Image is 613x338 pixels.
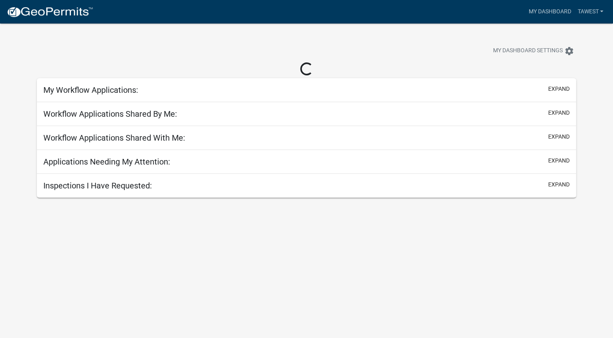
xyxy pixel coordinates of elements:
[43,157,170,167] h5: Applications Needing My Attention:
[43,109,177,119] h5: Workflow Applications Shared By Me:
[548,156,570,165] button: expand
[548,109,570,117] button: expand
[564,46,574,56] i: settings
[574,4,607,19] a: TAwest
[548,180,570,189] button: expand
[43,133,185,143] h5: Workflow Applications Shared With Me:
[43,85,138,95] h5: My Workflow Applications:
[548,85,570,93] button: expand
[487,43,581,59] button: My Dashboard Settingssettings
[43,181,152,190] h5: Inspections I Have Requested:
[548,133,570,141] button: expand
[525,4,574,19] a: My Dashboard
[493,46,563,56] span: My Dashboard Settings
